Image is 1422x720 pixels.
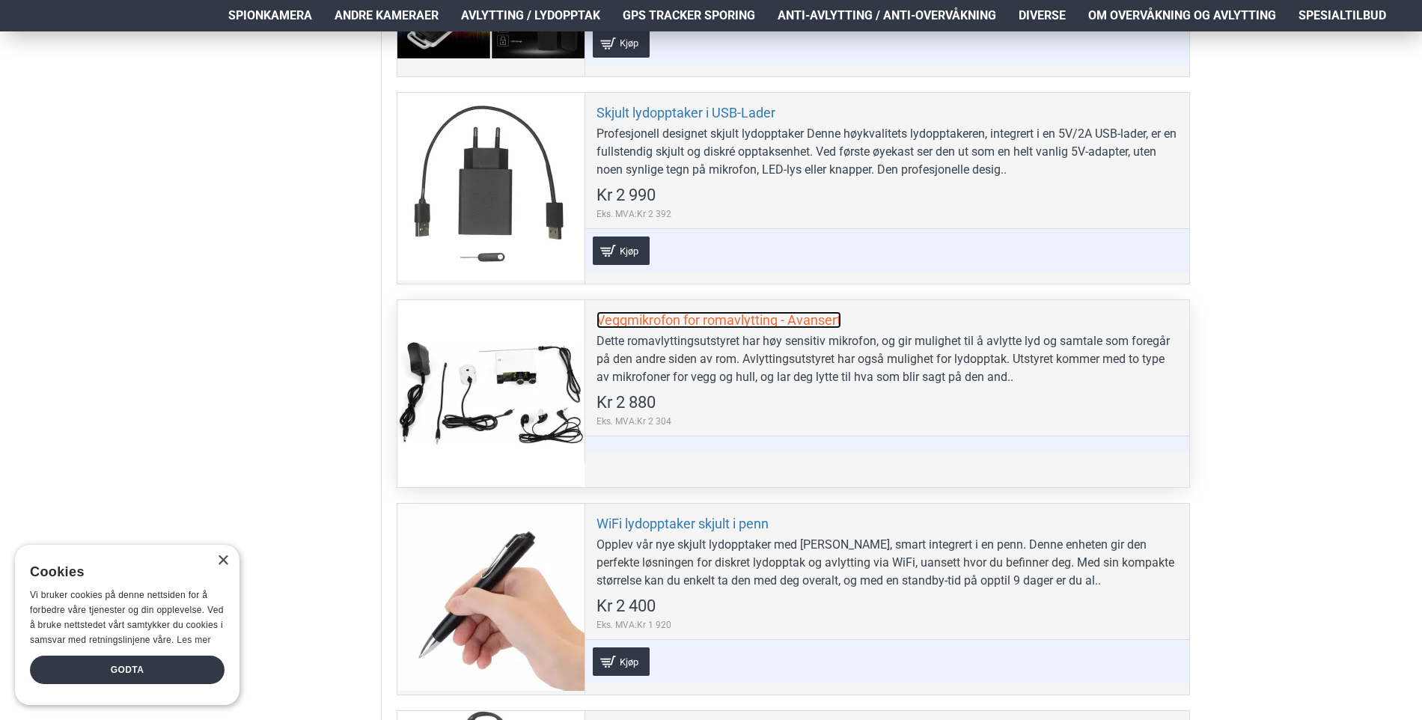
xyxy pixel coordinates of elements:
span: Vi bruker cookies på denne nettsiden for å forbedre våre tjenester og din opplevelse. Ved å bruke... [30,590,224,644]
div: Opplev vår nye skjult lydopptaker med [PERSON_NAME], smart integrert i en penn. Denne enheten gir... [596,536,1178,590]
span: Spionkamera [228,7,312,25]
span: Eks. MVA:Kr 1 920 [596,618,671,632]
div: Godta [30,656,225,684]
a: Veggmikrofon for romavlytting - Avansert [596,311,841,329]
span: Andre kameraer [335,7,439,25]
div: Close [217,555,228,567]
span: Eks. MVA:Kr 2 392 [596,207,671,221]
span: Avlytting / Lydopptak [461,7,600,25]
a: Skjult lydopptaker i USB-Lader Skjult lydopptaker i USB-Lader [397,93,585,280]
span: GPS Tracker Sporing [623,7,755,25]
span: Om overvåkning og avlytting [1088,7,1276,25]
span: Kr 2 400 [596,598,656,614]
span: Kjøp [616,657,642,667]
a: Veggmikrofon for romavlytting - Avansert Veggmikrofon for romavlytting - Avansert [397,300,585,487]
span: Kr 2 880 [596,394,656,411]
span: Eks. MVA:Kr 2 304 [596,415,671,428]
a: Les mer, opens a new window [177,635,210,645]
span: Kr 2 990 [596,187,656,204]
div: Profesjonell designet skjult lydopptaker Denne høykvalitets lydopptakeren, integrert i en 5V/2A U... [596,125,1178,179]
span: Kjøp [616,246,642,256]
span: Spesialtilbud [1299,7,1386,25]
a: Skjult lydopptaker i USB-Lader [596,104,775,121]
a: WiFi lydopptaker skjult i penn WiFi lydopptaker skjult i penn [397,504,585,691]
a: WiFi lydopptaker skjult i penn [596,515,769,532]
div: Cookies [30,556,215,588]
div: Dette romavlyttingsutstyret har høy sensitiv mikrofon, og gir mulighet til å avlytte lyd og samta... [596,332,1178,386]
span: Kjøp [616,38,642,48]
span: Anti-avlytting / Anti-overvåkning [778,7,996,25]
span: Diverse [1019,7,1066,25]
